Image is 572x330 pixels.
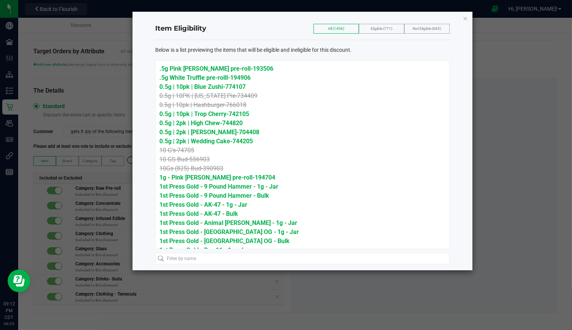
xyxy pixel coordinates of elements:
[159,147,194,154] span: 10 G's-74705
[413,26,441,31] span: Not Eligible (685)
[159,74,251,81] span: .5g White Truffle pre-rolll-194906
[159,83,246,90] span: 0.5g | 10pk | Blue Zushi-774107
[159,165,223,172] span: 10Gs (825) Bud-390903
[159,219,297,226] span: 1st Press Gold - Animal [PERSON_NAME] - 1g - Jar
[159,192,269,199] span: 1st Press Gold - 9 Pound Hammer - Bulk
[158,256,164,262] inline-svg: Search
[328,26,344,31] span: All (1456)
[371,26,393,31] span: Eligible (771)
[155,24,450,34] h4: Item Eligibility
[159,138,253,145] span: 0.5g | 2pk | Wedding Cake-744205
[159,246,249,254] span: 1st Press Gold - Bay 11 - 1g - Jar
[159,183,278,190] span: 1st Press Gold - 9 Pound Hammer - 1g - Jar
[155,46,450,60] div: Below is a list previewing the items that will be eligible and ineligible for this discount.
[159,129,259,136] span: 0.5g | 2pk | [PERSON_NAME]-704408
[159,92,257,99] span: 0.5g | 10PK | [US_STATE] Pie-734409
[159,101,246,108] span: 0.5g | 10pk | Hashburger-766018
[159,174,275,181] span: 1g - Pink [PERSON_NAME] pre-roll-194704
[159,156,210,163] span: 10 GS Bud-556903
[159,65,273,72] span: .5g Pink [PERSON_NAME] pre-roll-193506
[159,110,249,118] span: 0.5g | 10pk | Trop Cherry-742105
[159,119,243,127] span: 0.5g | 2pk | High Chew-744820
[159,210,238,217] span: 1st Press Gold - AK-47 - Bulk
[159,201,247,208] span: 1st Press Gold - AK-47 - 1g - Jar
[159,228,299,235] span: 1st Press Gold - [GEOGRAPHIC_DATA] OG - 1g - Jar
[155,253,450,264] input: Filter by name
[159,237,290,245] span: 1st Press Gold - [GEOGRAPHIC_DATA] OG - Bulk
[8,270,30,292] iframe: Resource center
